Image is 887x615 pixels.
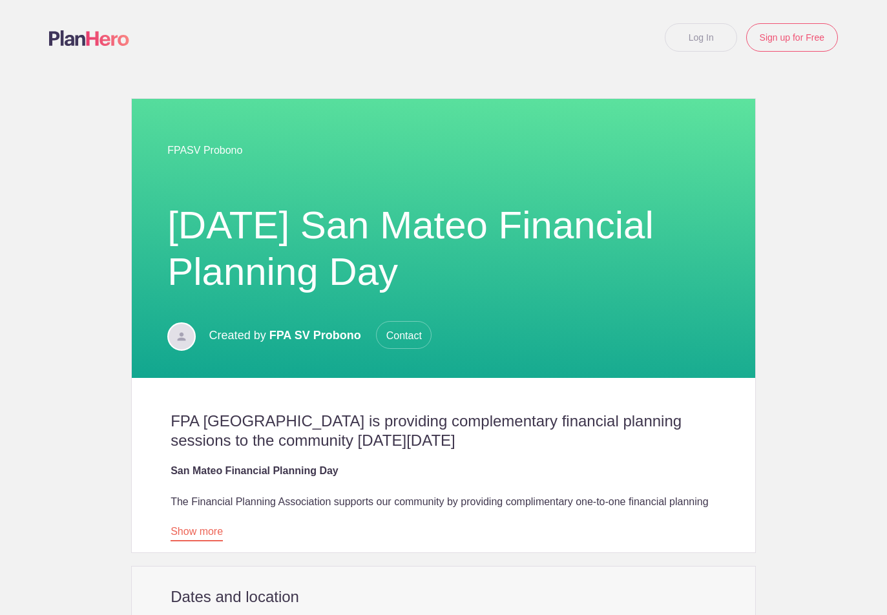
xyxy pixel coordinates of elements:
h1: [DATE] San Mateo Financial Planning Day [167,202,720,295]
img: Davatar [167,322,196,351]
h2: Dates and location [171,587,716,607]
a: Show more [171,526,223,541]
strong: San Mateo Financial Planning Day [171,465,339,476]
img: Logo main planhero [49,30,129,46]
a: Log In [665,23,737,52]
span: Contact [376,321,432,349]
div: The Financial Planning Association supports our community by providing complimentary one-to-one f... [171,494,716,541]
h2: FPA [GEOGRAPHIC_DATA] is providing complementary financial planning sessions to the community [DA... [171,412,716,450]
span: FPA SV Probono [269,329,361,342]
a: Sign up for Free [746,23,838,52]
div: FPASV Probono [167,125,720,176]
p: Created by [209,321,432,349]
